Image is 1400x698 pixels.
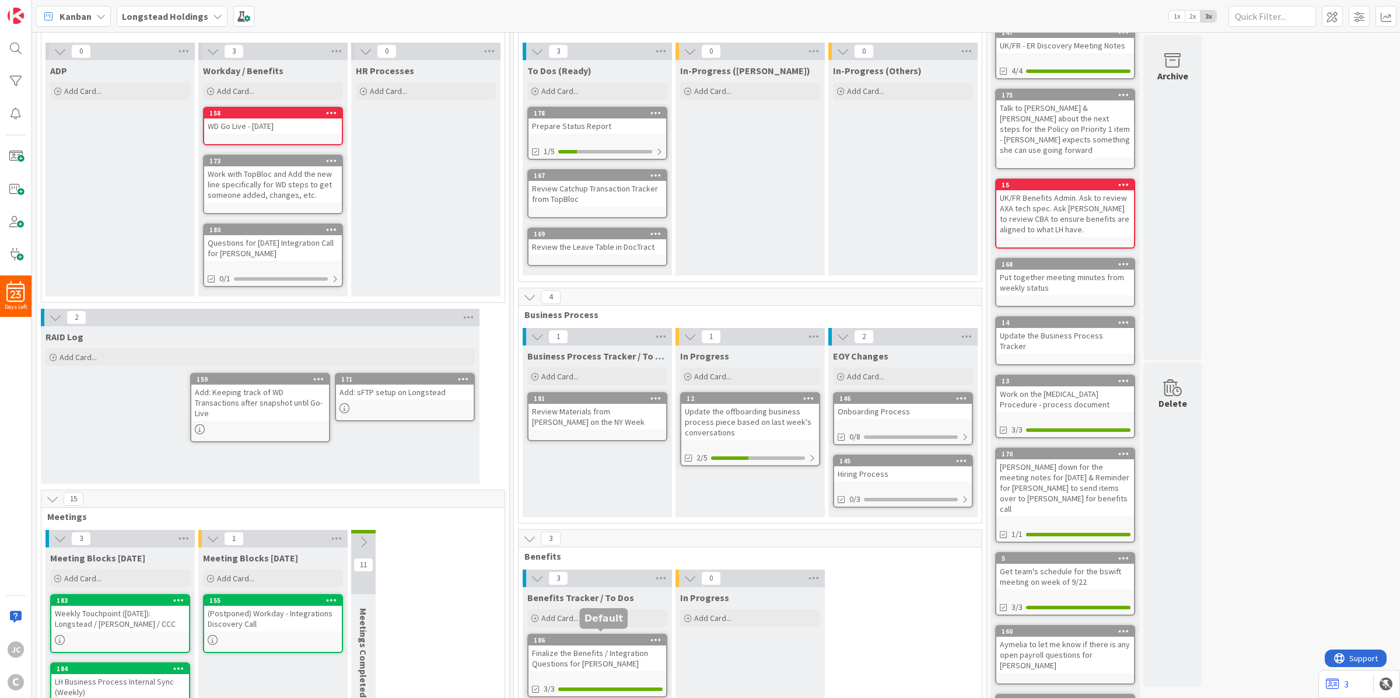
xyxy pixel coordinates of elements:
[528,239,666,254] div: Review the Leave Table in DocTract
[8,641,24,658] div: JC
[996,449,1134,459] div: 170
[191,374,329,385] div: 159
[1002,91,1134,99] div: 175
[204,108,342,118] div: 158
[47,511,490,522] span: Meetings
[833,350,888,362] span: EOY Changes
[51,664,189,674] div: 184
[51,595,189,631] div: 183Weekly Touchpoint ([DATE]): Longstead / [PERSON_NAME] / CCC
[541,86,579,96] span: Add Card...
[996,317,1134,354] div: 14Update the Business Process Tracker
[209,596,342,605] div: 155
[534,230,666,238] div: 169
[528,181,666,207] div: Review Catchup Transaction Tracker from TopBloc
[548,571,568,585] span: 3
[996,553,1134,564] div: 5
[996,376,1134,386] div: 13
[996,38,1134,53] div: UK/FR - ER Discovery Meeting Notes
[370,86,407,96] span: Add Card...
[1002,181,1134,189] div: 15
[203,552,298,564] span: Meeting Blocks Tomorrow
[336,374,474,400] div: 171Add: sFTP setup on Longstead
[694,86,731,96] span: Add Card...
[64,492,83,506] span: 15
[204,595,342,606] div: 155
[191,385,329,421] div: Add: Keeping track of WD Transactions after snapshot until Go-Live
[854,44,874,58] span: 0
[528,108,666,134] div: 178Prepare Status Report
[204,235,342,261] div: Questions for [DATE] Integration Call for [PERSON_NAME]
[209,109,342,117] div: 158
[1157,69,1188,83] div: Archive
[50,65,67,76] span: ADP
[701,330,721,344] span: 1
[541,290,561,304] span: 4
[51,595,189,606] div: 183
[548,330,568,344] span: 1
[1185,11,1200,22] span: 2x
[996,27,1134,38] div: 147
[204,606,342,631] div: (Postponed) Workday - Integrations Discovery Call
[687,395,819,403] div: 12
[1002,319,1134,327] div: 14
[1012,65,1023,77] span: 4/4
[680,65,810,76] span: In-Progress (Jerry)
[847,371,884,382] span: Add Card...
[847,86,884,96] span: Add Card...
[541,371,579,382] span: Add Card...
[849,493,860,505] span: 0/3
[849,431,860,443] span: 0/8
[534,172,666,180] div: 167
[204,108,342,134] div: 158WD Go Live - [DATE]
[1002,450,1134,458] div: 170
[996,270,1134,295] div: Put together meeting minutes from weekly status
[680,350,729,362] span: In Progress
[358,608,369,697] span: Meetings Completed
[681,393,819,440] div: 12Update the offboarding business process piece based on last week's conversations
[544,683,555,695] span: 3/3
[60,9,92,23] span: Kanban
[527,592,634,603] span: Benefits Tracker / To Dos
[60,352,97,362] span: Add Card...
[45,331,83,343] span: RAID Log
[996,626,1134,673] div: 160Aymelia to let me know if there is any open payroll questions for [PERSON_NAME]
[696,452,708,464] span: 2/5
[204,225,342,261] div: 180Questions for [DATE] Integration Call for [PERSON_NAME]
[204,595,342,631] div: 155(Postponed) Workday - Integrations Discovery Call
[544,145,555,158] span: 1/5
[219,273,230,285] span: 0/1
[528,229,666,239] div: 169
[996,90,1134,100] div: 175
[1012,424,1023,436] span: 3/3
[528,404,666,430] div: Review Materials from [PERSON_NAME] on the NY Week
[996,317,1134,328] div: 14
[191,374,329,421] div: 159Add: Keeping track of WD Transactions after snapshot until Go-Live
[64,573,101,584] span: Add Card...
[996,27,1134,53] div: 147UK/FR - ER Discovery Meeting Notes
[1012,528,1023,540] span: 1/1
[209,226,342,234] div: 180
[996,553,1134,589] div: 5Get team's schedule for the bswift meeting on week of 9/22
[64,86,101,96] span: Add Card...
[203,65,283,76] span: Workday / Benefits
[996,328,1134,354] div: Update the Business Process Tracker
[377,44,397,58] span: 0
[833,65,922,76] span: In-Progress (Others)
[996,90,1134,158] div: 175Talk to [PERSON_NAME] & [PERSON_NAME] about the next steps for the Policy on Priority 1 item -...
[527,350,667,362] span: Business Process Tracker / To Dos
[336,374,474,385] div: 171
[694,613,731,623] span: Add Card...
[834,393,972,419] div: 146Onboarding Process
[1002,260,1134,268] div: 168
[534,636,666,644] div: 186
[1002,377,1134,385] div: 13
[996,259,1134,270] div: 168
[66,310,86,324] span: 2
[541,532,561,546] span: 3
[534,109,666,117] div: 178
[1002,554,1134,563] div: 5
[528,393,666,404] div: 181
[528,645,666,671] div: Finalize the Benefits / Integration Questions for [PERSON_NAME]
[996,626,1134,637] div: 160
[71,44,91,58] span: 0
